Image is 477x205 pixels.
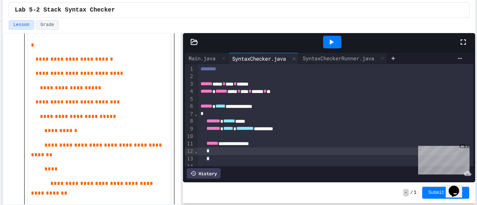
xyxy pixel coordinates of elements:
div: 13 [185,155,194,163]
div: 6 [185,103,194,110]
div: SyntaxCheckerRunner.java [299,54,378,62]
button: Submit Answer [422,187,469,199]
div: Main.java [185,53,228,64]
span: / [410,190,413,196]
div: 7 [185,110,194,118]
span: Fold line [194,148,198,154]
div: Chat with us now!Close [3,3,51,47]
div: SyntaxChecker.java [228,55,290,63]
button: Grade [36,20,59,30]
div: 5 [185,96,194,103]
button: Lesson [9,20,34,30]
div: 4 [185,88,194,95]
div: SyntaxChecker.java [228,53,299,64]
div: 10 [185,133,194,140]
div: 12 [185,148,194,155]
span: 1 [414,190,416,196]
div: 3 [185,80,194,88]
span: Lab 5-2 Stack Syntax Checker [15,6,115,15]
span: Submit Answer [428,190,463,196]
div: 1 [185,65,194,73]
div: SyntaxCheckerRunner.java [299,53,387,64]
div: 8 [185,118,194,125]
div: Main.java [185,54,219,62]
div: 14 [185,163,194,170]
div: 11 [185,140,194,148]
div: 2 [185,73,194,80]
span: Fold line [194,111,198,117]
iframe: chat widget [415,143,470,174]
div: 9 [185,125,194,133]
div: History [187,168,221,179]
iframe: chat widget [446,175,470,198]
span: - [403,189,409,196]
